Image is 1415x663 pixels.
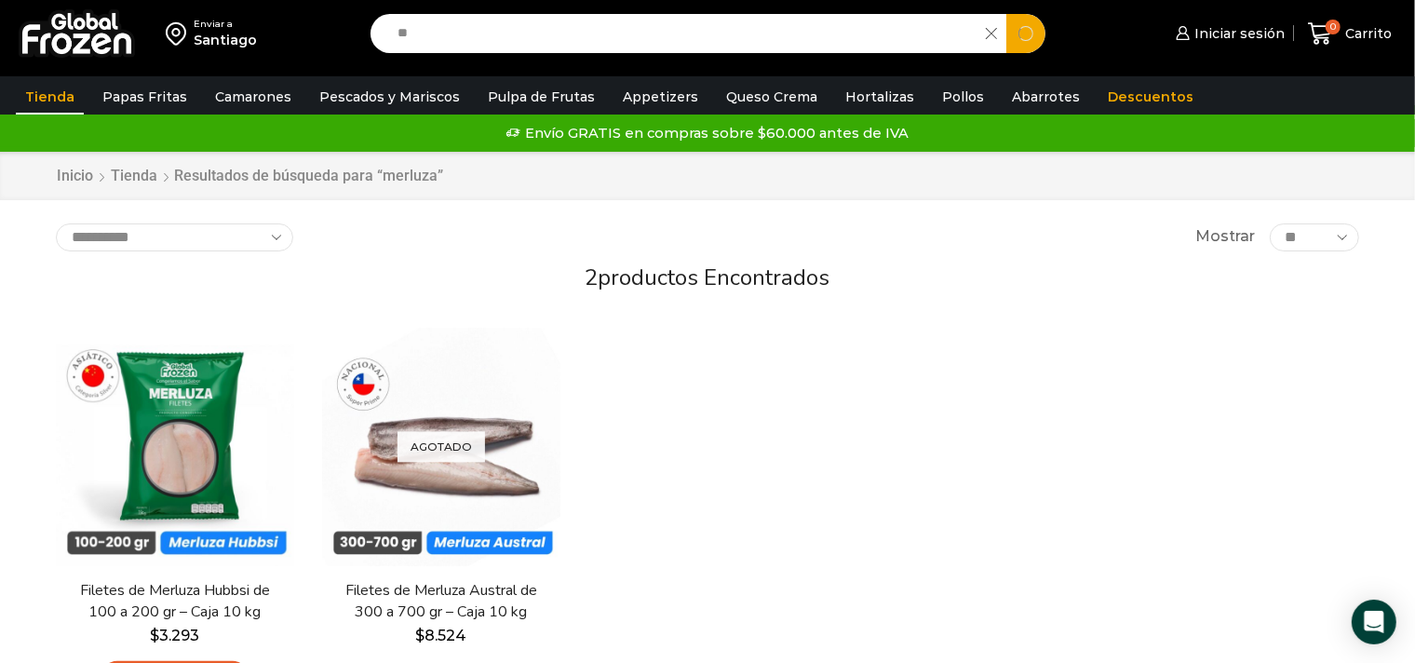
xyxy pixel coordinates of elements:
div: Enviar a [194,18,257,31]
span: $ [151,627,160,644]
span: Mostrar [1196,226,1256,248]
img: address-field-icon.svg [166,18,194,49]
select: Pedido de la tienda [56,223,293,251]
h1: Resultados de búsqueda para “merluza” [174,167,443,184]
bdi: 3.293 [151,627,200,644]
a: Abarrotes [1003,79,1089,115]
a: Filetes de Merluza Austral de 300 a 700 gr – Caja 10 kg [334,580,548,623]
nav: Breadcrumb [56,166,443,187]
a: Queso Crema [717,79,827,115]
a: Iniciar sesión [1171,15,1285,52]
a: Tienda [16,79,84,115]
bdi: 8.524 [416,627,467,644]
a: Tienda [110,166,158,187]
a: 0 Carrito [1303,12,1396,56]
a: Filetes de Merluza Hubbsi de 100 a 200 gr – Caja 10 kg [68,580,282,623]
a: Camarones [206,79,301,115]
a: Descuentos [1098,79,1203,115]
span: 2 [586,263,599,292]
span: $ [416,627,425,644]
span: 0 [1326,20,1341,34]
span: productos encontrados [599,263,830,292]
span: Iniciar sesión [1190,24,1285,43]
div: Santiago [194,31,257,49]
span: Carrito [1341,24,1392,43]
a: Pescados y Mariscos [310,79,469,115]
div: Open Intercom Messenger [1352,600,1396,644]
a: Pulpa de Frutas [478,79,604,115]
button: Search button [1006,14,1045,53]
a: Papas Fritas [93,79,196,115]
p: Agotado [398,431,485,462]
a: Inicio [56,166,94,187]
a: Pollos [933,79,993,115]
a: Appetizers [613,79,707,115]
a: Hortalizas [836,79,923,115]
